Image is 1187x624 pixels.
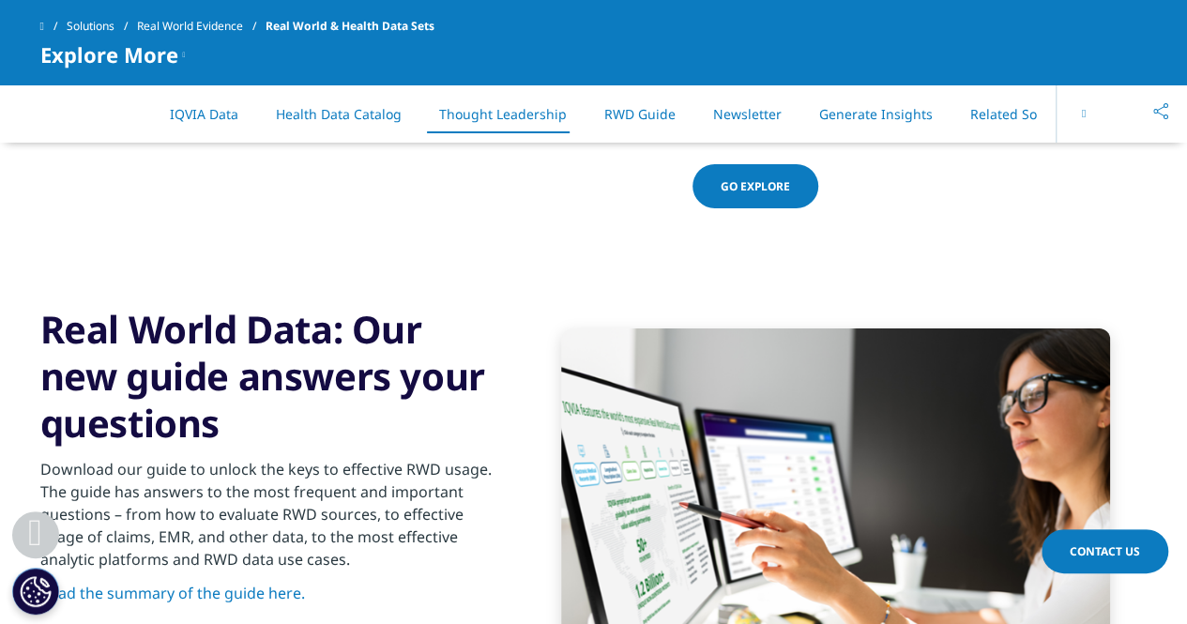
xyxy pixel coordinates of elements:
[276,105,402,123] a: Health Data Catalog
[12,568,59,615] button: Cookies Settings
[40,306,495,447] h3: Real World Data: Our new guide answers your questions
[40,458,495,582] p: Download our guide to unlock the keys to effective RWD usage. The guide has answers to the most f...
[1042,529,1168,573] a: Contact Us
[604,105,676,123] a: RWD Guide
[1070,543,1140,559] span: Contact Us
[970,105,1080,123] a: Related Solutions
[819,105,933,123] a: Generate Insights
[170,105,238,123] a: IQVIA Data
[713,105,782,123] a: Newsletter
[137,9,266,43] a: Real World Evidence
[266,9,434,43] span: Real World & Health Data Sets
[439,105,567,123] a: Thought Leadership
[721,178,790,194] span: Go explore
[40,583,305,603] a: Read the summary of the guide here.
[692,164,818,208] a: Go explore
[67,9,137,43] a: Solutions
[40,43,178,66] span: Explore More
